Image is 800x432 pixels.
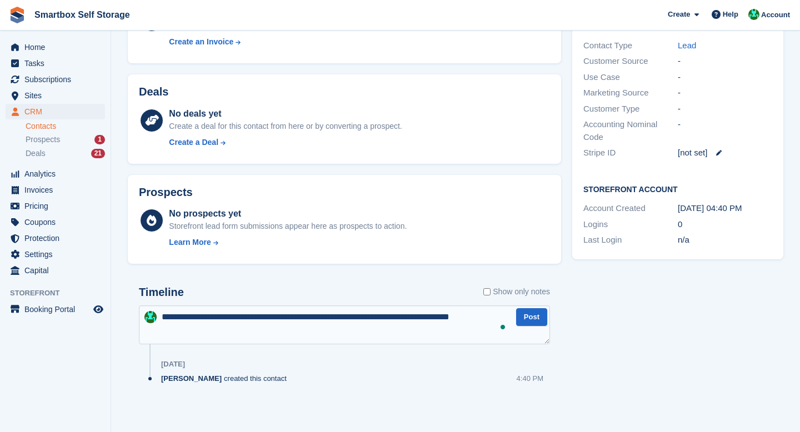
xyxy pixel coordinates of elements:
[583,118,678,143] div: Accounting Nominal Code
[24,39,91,55] span: Home
[678,118,772,143] div: -
[24,230,91,246] span: Protection
[6,214,105,230] a: menu
[24,56,91,71] span: Tasks
[26,121,105,132] a: Contacts
[678,103,772,115] div: -
[24,247,91,262] span: Settings
[517,373,543,384] div: 4:40 PM
[583,103,678,115] div: Customer Type
[678,147,772,159] div: [not set]
[161,373,222,384] span: [PERSON_NAME]
[139,286,184,299] h2: Timeline
[678,71,772,84] div: -
[30,6,134,24] a: Smartbox Self Storage
[24,72,91,87] span: Subscriptions
[6,263,105,278] a: menu
[583,71,678,84] div: Use Case
[678,87,772,99] div: -
[169,207,407,220] div: No prospects yet
[161,360,185,369] div: [DATE]
[169,137,402,148] a: Create a Deal
[583,147,678,159] div: Stripe ID
[583,87,678,99] div: Marketing Source
[678,41,696,50] a: Lead
[169,120,402,132] div: Create a deal for this contact from here or by converting a prospect.
[6,104,105,119] a: menu
[139,186,193,199] h2: Prospects
[678,55,772,68] div: -
[24,302,91,317] span: Booking Portal
[6,166,105,182] a: menu
[24,198,91,214] span: Pricing
[169,237,211,248] div: Learn More
[483,286,491,298] input: Show only notes
[6,88,105,103] a: menu
[583,234,678,247] div: Last Login
[94,135,105,144] div: 1
[483,286,550,298] label: Show only notes
[583,55,678,68] div: Customer Source
[24,88,91,103] span: Sites
[139,86,168,98] h2: Deals
[6,247,105,262] a: menu
[9,7,26,23] img: stora-icon-8386f47178a22dfd0bd8f6a31ec36ba5ce8667c1dd55bd0f319d3a0aa187defe.svg
[144,311,157,323] img: Elinor Shepherd
[678,234,772,247] div: n/a
[10,288,111,299] span: Storefront
[169,107,402,120] div: No deals yet
[6,230,105,246] a: menu
[92,303,105,316] a: Preview store
[678,202,772,215] div: [DATE] 04:40 PM
[91,149,105,158] div: 21
[139,305,550,344] textarea: To enrich screen reader interactions, please activate Accessibility in Grammarly extension settings
[6,182,105,198] a: menu
[169,137,218,148] div: Create a Deal
[6,72,105,87] a: menu
[583,202,678,215] div: Account Created
[26,134,60,145] span: Prospects
[583,183,772,194] h2: Storefront Account
[169,36,233,48] div: Create an Invoice
[169,36,318,48] a: Create an Invoice
[748,9,759,20] img: Elinor Shepherd
[583,218,678,231] div: Logins
[678,218,772,231] div: 0
[26,148,105,159] a: Deals 21
[668,9,690,20] span: Create
[24,182,91,198] span: Invoices
[761,9,790,21] span: Account
[723,9,738,20] span: Help
[26,134,105,145] a: Prospects 1
[24,166,91,182] span: Analytics
[516,308,547,326] button: Post
[24,263,91,278] span: Capital
[6,39,105,55] a: menu
[169,220,407,232] div: Storefront lead form submissions appear here as prospects to action.
[6,56,105,71] a: menu
[24,214,91,230] span: Coupons
[161,373,292,384] div: created this contact
[26,148,46,159] span: Deals
[24,104,91,119] span: CRM
[169,237,407,248] a: Learn More
[583,39,678,52] div: Contact Type
[6,198,105,214] a: menu
[6,302,105,317] a: menu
